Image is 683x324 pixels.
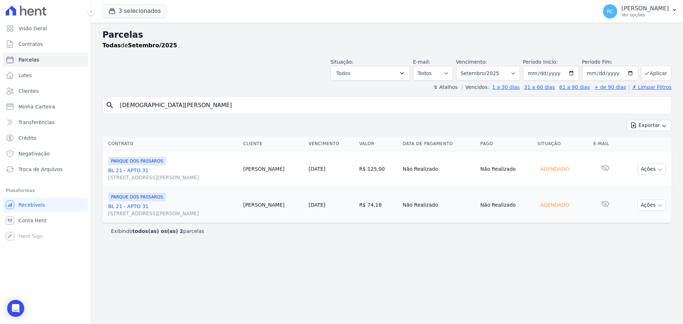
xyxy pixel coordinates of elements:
[591,137,620,151] th: E-mail
[637,164,666,175] button: Ações
[621,12,669,18] p: Ver opções
[641,65,672,81] button: Aplicar
[102,28,672,41] h2: Parcelas
[3,115,88,129] a: Transferências
[102,42,121,49] strong: Todas
[18,217,47,224] span: Conta Hent
[108,210,238,217] span: [STREET_ADDRESS][PERSON_NAME]
[108,203,238,217] a: BL 21 - APTO 31[STREET_ADDRESS][PERSON_NAME]
[559,84,590,90] a: 61 a 90 dias
[308,202,325,208] a: [DATE]
[106,101,114,110] i: search
[413,59,430,65] label: E-mail:
[18,134,37,142] span: Crédito
[3,147,88,161] a: Negativação
[18,150,50,157] span: Negativação
[462,84,489,90] label: Vencidos:
[132,228,183,234] b: todos(as) os(as) 2
[18,41,43,48] span: Contratos
[3,53,88,67] a: Parcelas
[240,151,306,187] td: [PERSON_NAME]
[330,59,354,65] label: Situação:
[306,137,356,151] th: Vencimento
[3,21,88,36] a: Visão Geral
[18,72,32,79] span: Lotes
[538,164,572,174] div: Agendado
[108,193,166,201] span: PARQUE DOS PASSAROS
[400,137,477,151] th: Data de Pagamento
[18,103,55,110] span: Minha Carteira
[3,68,88,83] a: Lotes
[356,137,400,151] th: Valor
[18,25,47,32] span: Visão Geral
[7,300,24,317] div: Open Intercom Messenger
[621,5,669,12] p: [PERSON_NAME]
[637,200,666,211] button: Ações
[400,187,477,223] td: Não Realizado
[456,59,487,65] label: Vencimento:
[356,187,400,223] td: R$ 74,18
[111,228,204,235] p: Exibindo parcelas
[18,56,39,63] span: Parcelas
[3,198,88,212] a: Recebíveis
[240,187,306,223] td: [PERSON_NAME]
[523,59,558,65] label: Período Inicío:
[477,137,534,151] th: Pago
[433,84,457,90] label: ↯ Atalhos
[18,119,54,126] span: Transferências
[594,84,626,90] a: + de 90 dias
[597,1,683,21] button: RC [PERSON_NAME] Ver opções
[477,187,534,223] td: Não Realizado
[337,69,350,78] span: Todos
[607,9,614,14] span: RC
[3,84,88,98] a: Clientes
[128,42,177,49] strong: Setembro/2025
[356,151,400,187] td: R$ 125,00
[627,120,672,131] button: Exportar
[108,167,238,181] a: BL 21 - APTO 31[STREET_ADDRESS][PERSON_NAME]
[18,166,63,173] span: Troca de Arquivos
[3,162,88,176] a: Troca de Arquivos
[108,174,238,181] span: [STREET_ADDRESS][PERSON_NAME]
[3,100,88,114] a: Minha Carteira
[18,87,38,95] span: Clientes
[102,41,177,50] p: de
[477,151,534,187] td: Não Realizado
[629,84,672,90] a: ✗ Limpar Filtros
[3,131,88,145] a: Crédito
[330,66,410,81] button: Todos
[102,137,240,151] th: Contrato
[538,200,572,210] div: Agendado
[240,137,306,151] th: Cliente
[108,157,166,165] span: PARQUE DOS PASSAROS
[535,137,591,151] th: Situação
[116,98,668,112] input: Buscar por nome do lote ou do cliente
[3,213,88,228] a: Conta Hent
[524,84,555,90] a: 31 a 60 dias
[3,37,88,51] a: Contratos
[582,58,638,66] label: Período Fim:
[18,201,45,208] span: Recebíveis
[308,166,325,172] a: [DATE]
[400,151,477,187] td: Não Realizado
[102,4,167,18] button: 3 selecionados
[492,84,520,90] a: 1 a 30 dias
[6,186,85,195] div: Plataformas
